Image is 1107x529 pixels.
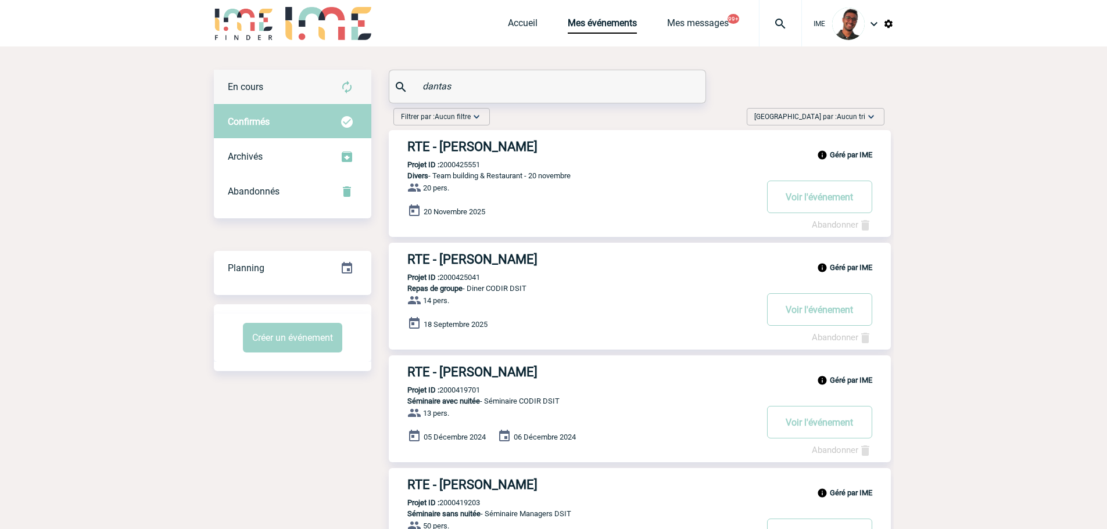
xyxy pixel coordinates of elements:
p: - Séminaire CODIR DSIT [389,397,756,405]
a: Abandonner [812,219,872,230]
button: Voir l'événement [767,181,872,213]
span: Planning [228,262,264,274]
p: - Séminaire Managers DSIT [389,509,756,518]
img: info_black_24dp.svg [817,375,827,386]
span: [GEOGRAPHIC_DATA] par : [754,111,865,123]
h3: RTE - [PERSON_NAME] [407,252,756,267]
b: Projet ID : [407,273,439,282]
a: Abandonner [812,332,872,343]
span: Divers [407,171,428,180]
span: En cours [228,81,263,92]
img: baseline_expand_more_white_24dp-b.png [471,111,482,123]
div: Retrouvez ici tous vos événements annulés [214,174,371,209]
a: RTE - [PERSON_NAME] [389,139,891,154]
b: Géré par IME [830,150,872,159]
p: 2000425041 [389,273,480,282]
a: RTE - [PERSON_NAME] [389,477,891,492]
span: 18 Septembre 2025 [424,320,488,329]
p: 2000419203 [389,498,480,507]
span: Séminaire avec nuitée [407,397,480,405]
div: Retrouvez ici tous vos évènements avant confirmation [214,70,371,105]
button: 99+ [728,14,739,24]
button: Voir l'événement [767,293,872,326]
a: Accueil [508,17,538,34]
span: Repas de groupe [407,284,463,293]
span: Confirmés [228,116,270,127]
button: Créer un événement [243,323,342,352]
a: Planning [214,250,371,285]
span: Archivés [228,151,263,162]
span: 20 Novembre 2025 [424,207,485,216]
b: Géré par IME [830,376,872,384]
img: baseline_expand_more_white_24dp-b.png [865,111,877,123]
button: Voir l'événement [767,406,872,438]
a: RTE - [PERSON_NAME] [389,252,891,267]
span: Filtrer par : [401,111,471,123]
b: Géré par IME [830,263,872,272]
div: Retrouvez ici tous vos événements organisés par date et état d'avancement [214,251,371,286]
a: Mes messages [667,17,729,34]
div: Retrouvez ici tous les événements que vous avez décidé d'archiver [214,139,371,174]
span: 05 Décembre 2024 [424,433,486,441]
span: Aucun tri [837,113,865,121]
p: - Team building & Restaurant - 20 novembre [389,171,756,180]
p: 2000419701 [389,386,480,394]
h3: RTE - [PERSON_NAME] [407,477,756,492]
img: info_black_24dp.svg [817,150,827,160]
span: Abandonnés [228,186,280,197]
span: 06 Décembre 2024 [514,433,576,441]
b: Projet ID : [407,160,439,169]
b: Projet ID : [407,498,439,507]
input: Rechercher un événement par son nom [420,78,678,95]
img: 124970-0.jpg [832,8,865,40]
span: Séminaire sans nuitée [407,509,481,518]
b: Géré par IME [830,488,872,497]
b: Projet ID : [407,386,439,394]
a: Mes événements [568,17,637,34]
span: IME [814,20,825,28]
a: Abandonner [812,445,872,455]
p: - Diner CODIR DSIT [389,284,756,293]
p: 2000425551 [389,160,480,169]
span: 20 pers. [423,183,449,192]
img: IME-Finder [214,7,274,40]
h3: RTE - [PERSON_NAME] [407,139,756,154]
h3: RTE - [PERSON_NAME] [407,365,756,379]
img: info_black_24dp.svg [817,488,827,498]
img: info_black_24dp.svg [817,262,827,273]
a: RTE - [PERSON_NAME] [389,365,891,379]
span: 13 pers. [423,409,449,418]
span: Aucun filtre [435,113,471,121]
span: 14 pers. [423,296,449,305]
